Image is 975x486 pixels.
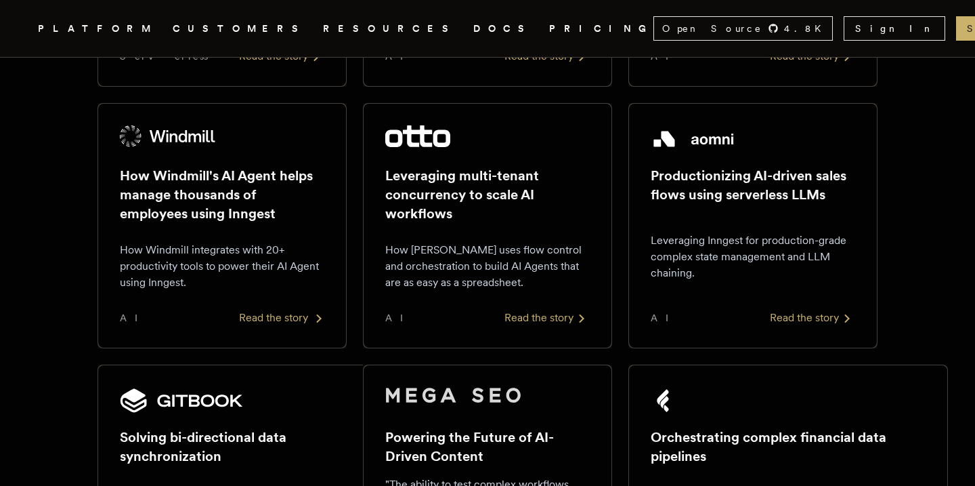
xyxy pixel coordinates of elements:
h2: Leveraging multi-tenant concurrency to scale AI workflows [385,166,590,223]
a: CUSTOMERS [173,20,307,37]
p: How Windmill integrates with 20+ productivity tools to power their AI Agent using Inngest. [120,242,324,291]
h2: Orchestrating complex financial data pipelines [651,428,926,466]
a: Otto logoLeveraging multi-tenant concurrency to scale AI workflowsHow [PERSON_NAME] uses flow con... [363,103,612,348]
h2: How Windmill's AI Agent helps manage thousands of employees using Inngest [120,166,324,223]
p: Leveraging Inngest for production-grade complex state management and LLM chaining. [651,232,855,281]
a: PRICING [549,20,653,37]
div: Read the story [770,310,855,326]
div: Read the story [504,310,590,326]
span: AI [385,311,415,325]
img: Fey [651,387,678,414]
span: 4.8 K [784,22,829,35]
a: DOCS [473,20,533,37]
span: AI [651,311,680,325]
img: Aomni [651,125,737,153]
span: Open Source [662,22,762,35]
img: Mega SEO [385,387,521,403]
h2: Productionizing AI-driven sales flows using serverless LLMs [651,166,855,204]
div: Read the story [239,310,324,326]
button: PLATFORM [38,20,156,37]
span: AI [120,311,150,325]
img: Windmill [120,125,216,147]
img: Otto [385,125,450,147]
a: Windmill logoHow Windmill's AI Agent helps manage thousands of employees using InngestHow Windmil... [97,103,347,348]
p: How [PERSON_NAME] uses flow control and orchestration to build AI Agents that are as easy as a sp... [385,242,590,291]
h2: Solving bi-directional data synchronization [120,428,360,466]
a: Aomni logoProductionizing AI-driven sales flows using serverless LLMsLeveraging Inngest for produ... [628,103,877,348]
h2: Powering the Future of AI-Driven Content [385,428,590,466]
img: GitBook [120,387,243,414]
a: Sign In [844,16,945,41]
button: RESOURCES [323,20,457,37]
